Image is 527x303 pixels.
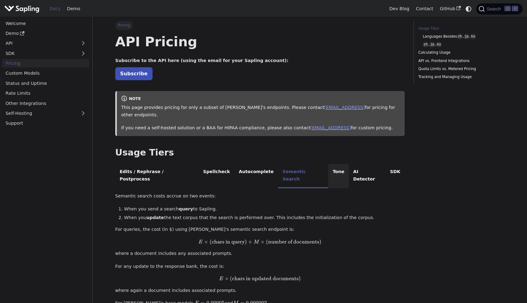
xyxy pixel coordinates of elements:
[234,164,278,188] li: Autocomplete
[115,58,288,63] strong: Subscribe to the API here (using the email for your Sapling account):
[310,125,351,130] a: [EMAIL_ADDRESS]
[2,89,89,98] a: Rate Limits
[470,34,476,39] code: ko
[386,164,405,188] li: SDK
[77,49,89,58] button: Expand sidebar category 'SDK'
[225,275,229,282] span: ×
[254,240,259,245] span: M
[464,4,473,13] button: Switch between dark and light mode (currently system mode)
[115,250,405,257] p: where a document includes any associated prompts.
[419,66,502,72] a: Quota Limits vs. Metered Pricing
[2,39,77,48] a: API
[124,205,405,213] li: When you send a search to Sapling.
[419,58,502,64] a: API vs. Frontend Integrations
[115,226,405,233] p: For queries, the cost (in $) using [PERSON_NAME]'s semantic search endpoint is:
[115,21,405,30] nav: Breadcrumbs
[436,42,442,47] code: ko
[413,4,437,14] a: Contact
[46,4,64,14] a: Docs
[457,34,463,39] code: zh
[512,6,518,11] kbd: K
[260,239,265,245] span: ×
[199,164,235,188] li: Spellcheck
[77,39,89,48] button: Expand sidebar category 'API'
[230,275,232,282] span: (
[204,239,208,245] span: ×
[232,275,299,282] span: chars in updated documents
[2,19,89,28] a: Welcome
[212,239,245,245] span: chars in query
[64,4,84,14] a: Demo
[121,95,400,103] div: note
[2,49,77,58] a: SDK
[219,276,223,281] span: E
[121,124,400,132] p: If you need a self-hosted solution or a BAA for HIPAA compliance, please also contact for custom ...
[115,263,405,270] p: For any update to the response bank, the cost is:
[328,164,349,188] li: Tone
[115,164,199,188] li: Edits / Rephrase / Postprocess
[146,215,164,220] strong: update
[419,50,502,56] a: Calculating Usage
[115,193,405,200] p: Semantic search costs accrue on two events:
[2,99,89,108] a: Other Integrations
[248,239,252,245] span: +
[419,74,502,80] a: Tracking and Managing Usage
[319,239,321,245] span: )
[423,34,500,39] a: Languages Besideszh,jp,ko
[476,3,522,15] button: Search (Command+K)
[115,33,405,50] h1: API Pricing
[2,119,89,128] a: Support
[179,206,193,211] strong: query
[349,164,386,188] li: AI Detector
[505,6,511,11] kbd: ⌘
[386,4,412,14] a: Dev Blog
[324,105,365,110] a: [EMAIL_ADDRESS]
[419,26,502,31] a: Usage Tiers
[278,164,328,188] li: Semantic Search
[436,4,464,14] a: GitHub
[115,67,153,80] a: Subscribe
[299,275,301,282] span: )
[115,287,405,294] p: where again a document includes associated prompts.
[2,29,89,38] a: Demo
[485,6,505,11] span: Search
[266,239,268,245] span: (
[4,4,42,13] a: Sapling.ai
[124,214,405,222] li: When you the text corpus that the search is performed over. This includes the initialization of t...
[4,4,39,13] img: Sapling.ai
[245,239,247,245] span: )
[430,42,435,47] code: jp
[268,239,319,245] span: number of documents
[2,59,89,68] a: Pricing
[210,239,212,245] span: (
[115,147,405,158] h2: Usage Tiers
[464,34,469,39] code: jp
[423,42,428,47] code: zh
[2,109,89,118] a: Self-Hosting
[121,104,400,119] p: This page provides pricing for only a subset of [PERSON_NAME]'s endpoints. Please contact for pri...
[423,42,500,48] a: zh,jp,ko
[2,79,89,88] a: Status and Uptime
[198,240,202,245] span: E
[2,69,89,78] a: Custom Models
[115,21,133,30] span: Pricing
